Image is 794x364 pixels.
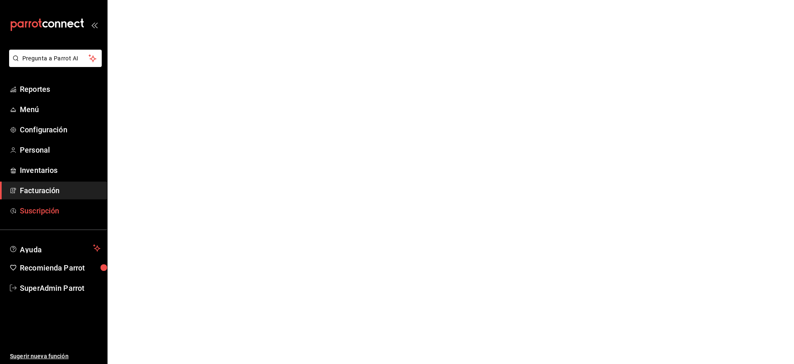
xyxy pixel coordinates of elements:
[20,165,100,176] span: Inventarios
[10,352,100,361] span: Sugerir nueva función
[20,205,100,216] span: Suscripción
[20,84,100,95] span: Reportes
[6,60,102,69] a: Pregunta a Parrot AI
[20,243,90,253] span: Ayuda
[20,262,100,273] span: Recomienda Parrot
[91,22,98,28] button: open_drawer_menu
[20,124,100,135] span: Configuración
[20,185,100,196] span: Facturación
[22,54,89,63] span: Pregunta a Parrot AI
[20,283,100,294] span: SuperAdmin Parrot
[20,144,100,156] span: Personal
[20,104,100,115] span: Menú
[9,50,102,67] button: Pregunta a Parrot AI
